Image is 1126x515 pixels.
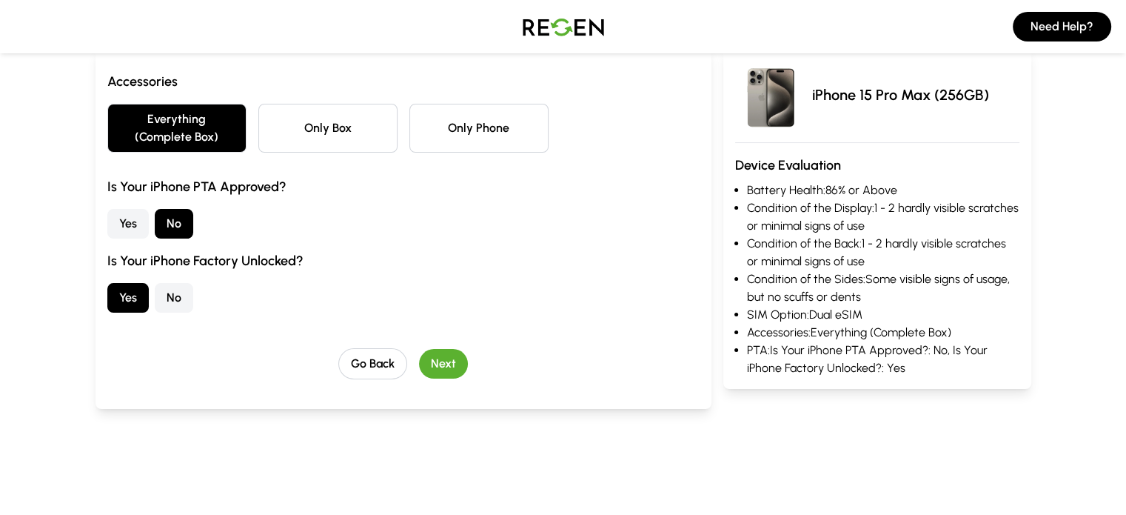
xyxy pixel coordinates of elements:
li: Condition of the Display: 1 - 2 hardly visible scratches or minimal signs of use [747,199,1019,235]
button: No [155,283,193,313]
li: Condition of the Back: 1 - 2 hardly visible scratches or minimal signs of use [747,235,1019,270]
li: Battery Health: 86% or Above [747,182,1019,199]
h3: Device Evaluation [735,155,1019,176]
p: iPhone 15 Pro Max (256GB) [812,84,989,105]
button: No [155,209,193,239]
button: Go Back [338,348,407,379]
li: PTA: Is Your iPhone PTA Approved?: No, Is Your iPhone Factory Unlocked?: Yes [747,342,1019,377]
button: Everything (Complete Box) [107,104,247,153]
button: Yes [107,209,149,239]
h3: Accessories [107,71,700,92]
img: Logo [512,6,615,47]
button: Only Phone [409,104,549,153]
li: SIM Option: Dual eSIM [747,306,1019,324]
li: Condition of the Sides: Some visible signs of usage, but no scuffs or dents [747,270,1019,306]
button: Only Box [258,104,398,153]
li: Accessories: Everything (Complete Box) [747,324,1019,342]
button: Next [419,349,468,379]
img: iPhone 15 Pro Max [735,59,806,130]
h3: Is Your iPhone Factory Unlocked? [107,250,700,271]
button: Need Help? [1013,12,1111,41]
h3: Is Your iPhone PTA Approved? [107,176,700,197]
button: Yes [107,283,149,313]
